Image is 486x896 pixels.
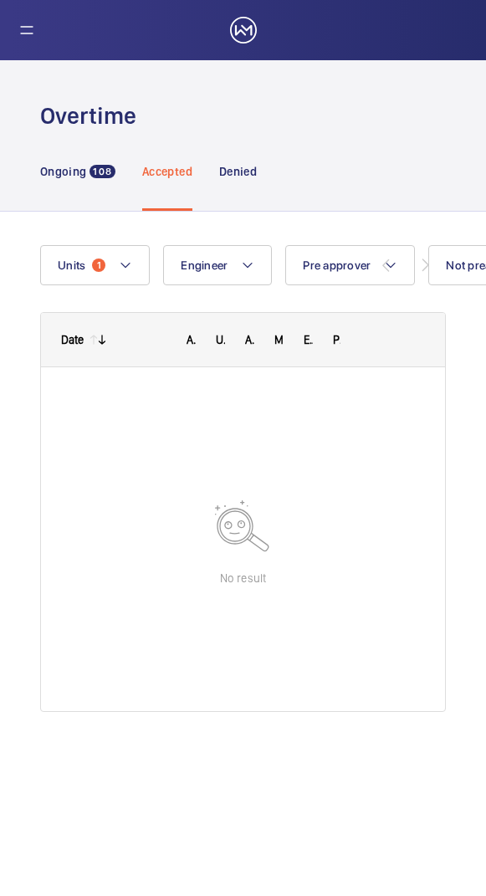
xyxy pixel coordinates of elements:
[216,333,225,346] span: Unit
[40,163,86,180] p: Ongoing
[187,333,196,346] span: Address
[181,259,228,272] span: Engineer
[303,259,371,272] span: Pre approver
[219,163,257,180] p: Denied
[58,259,85,272] span: Units
[285,245,415,285] button: Pre approver
[90,165,115,178] span: 108
[92,259,105,272] span: 1
[333,333,340,346] span: Pre approver
[142,163,192,180] p: Accepted
[163,245,272,285] button: Engineer
[61,333,84,346] div: Date
[40,100,146,131] h1: Overtime
[304,333,313,346] span: Engineer
[40,245,150,285] button: Units1
[245,333,254,346] span: Address
[274,333,284,346] span: Mission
